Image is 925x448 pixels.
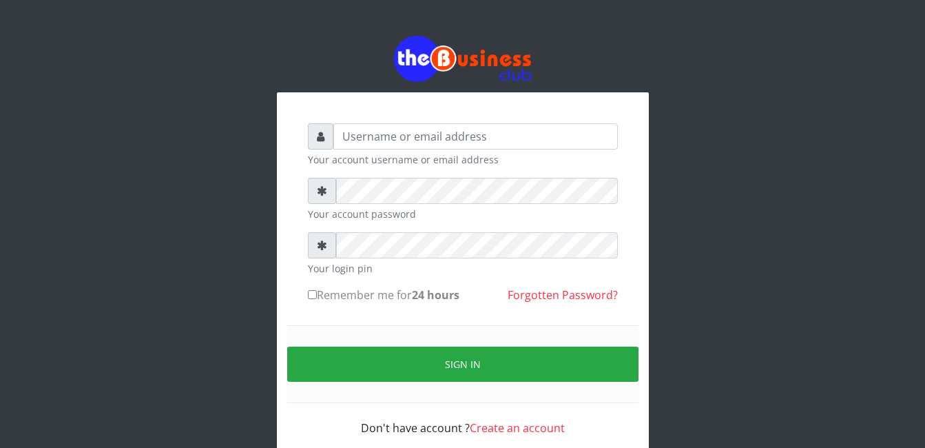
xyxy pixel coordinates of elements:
[333,123,618,150] input: Username or email address
[308,287,459,303] label: Remember me for
[308,290,317,299] input: Remember me for24 hours
[308,261,618,276] small: Your login pin
[308,403,618,436] div: Don't have account ?
[287,347,638,382] button: Sign in
[508,287,618,303] a: Forgotten Password?
[308,207,618,221] small: Your account password
[470,420,565,436] a: Create an account
[308,152,618,167] small: Your account username or email address
[412,287,459,303] b: 24 hours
